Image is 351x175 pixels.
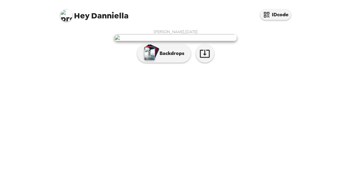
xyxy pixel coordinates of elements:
[154,29,198,34] span: [PERSON_NAME] , [DATE]
[260,9,291,20] button: IDcode
[60,9,72,21] img: profile pic
[156,50,184,57] p: Backdrops
[114,34,237,41] img: user
[60,6,129,20] span: Danniella
[74,10,89,21] span: Hey
[137,44,191,63] button: Backdrops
